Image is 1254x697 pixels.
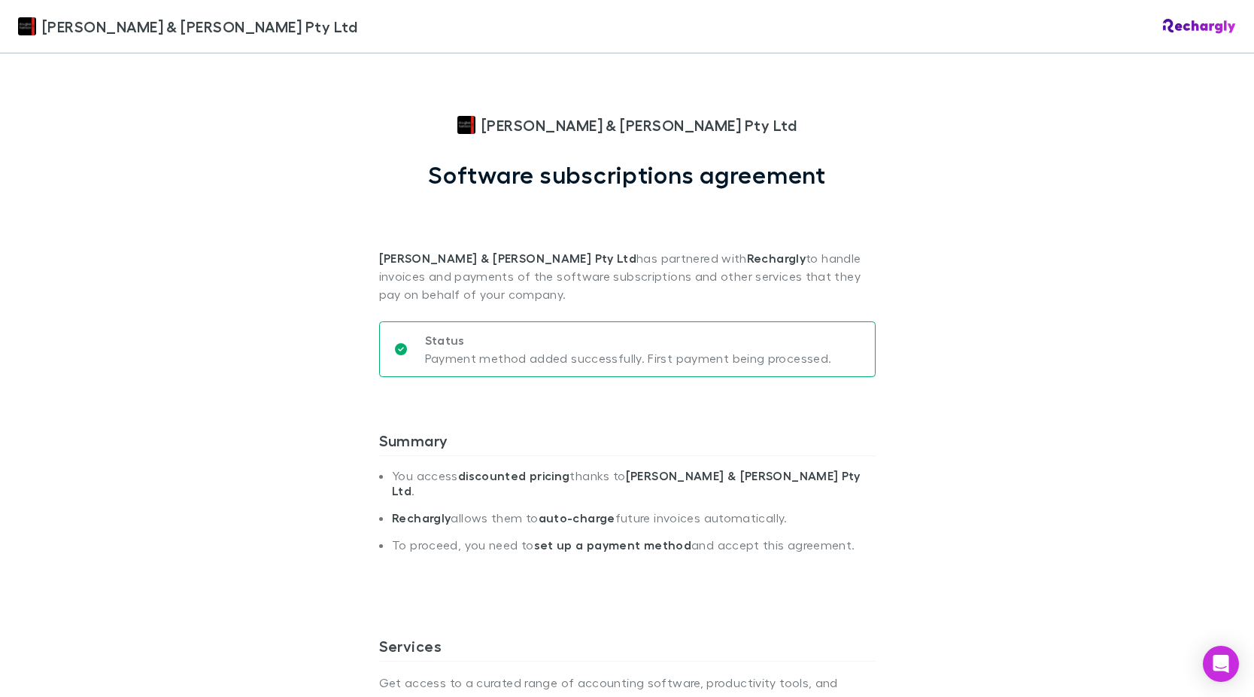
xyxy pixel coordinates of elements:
li: allows them to future invoices automatically. [392,510,875,537]
p: Status [425,331,832,349]
h3: Summary [379,431,876,455]
p: has partnered with to handle invoices and payments of the software subscriptions and other servic... [379,189,876,303]
span: [PERSON_NAME] & [PERSON_NAME] Pty Ltd [481,114,797,136]
strong: auto-charge [539,510,615,525]
strong: set up a payment method [534,537,691,552]
img: Douglas & Harrison Pty Ltd's Logo [18,17,36,35]
li: You access thanks to . [392,468,875,510]
strong: Rechargly [392,510,451,525]
img: Rechargly Logo [1163,19,1236,34]
strong: [PERSON_NAME] & [PERSON_NAME] Pty Ltd [392,468,861,498]
strong: Rechargly [747,251,806,266]
span: [PERSON_NAME] & [PERSON_NAME] Pty Ltd [42,15,357,38]
img: Douglas & Harrison Pty Ltd's Logo [457,116,475,134]
li: To proceed, you need to and accept this agreement. [392,537,875,565]
div: Open Intercom Messenger [1203,646,1239,682]
h1: Software subscriptions agreement [428,160,826,189]
strong: discounted pricing [458,468,570,483]
h3: Services [379,637,876,661]
p: Payment method added successfully. First payment being processed. [425,349,832,367]
strong: [PERSON_NAME] & [PERSON_NAME] Pty Ltd [379,251,637,266]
